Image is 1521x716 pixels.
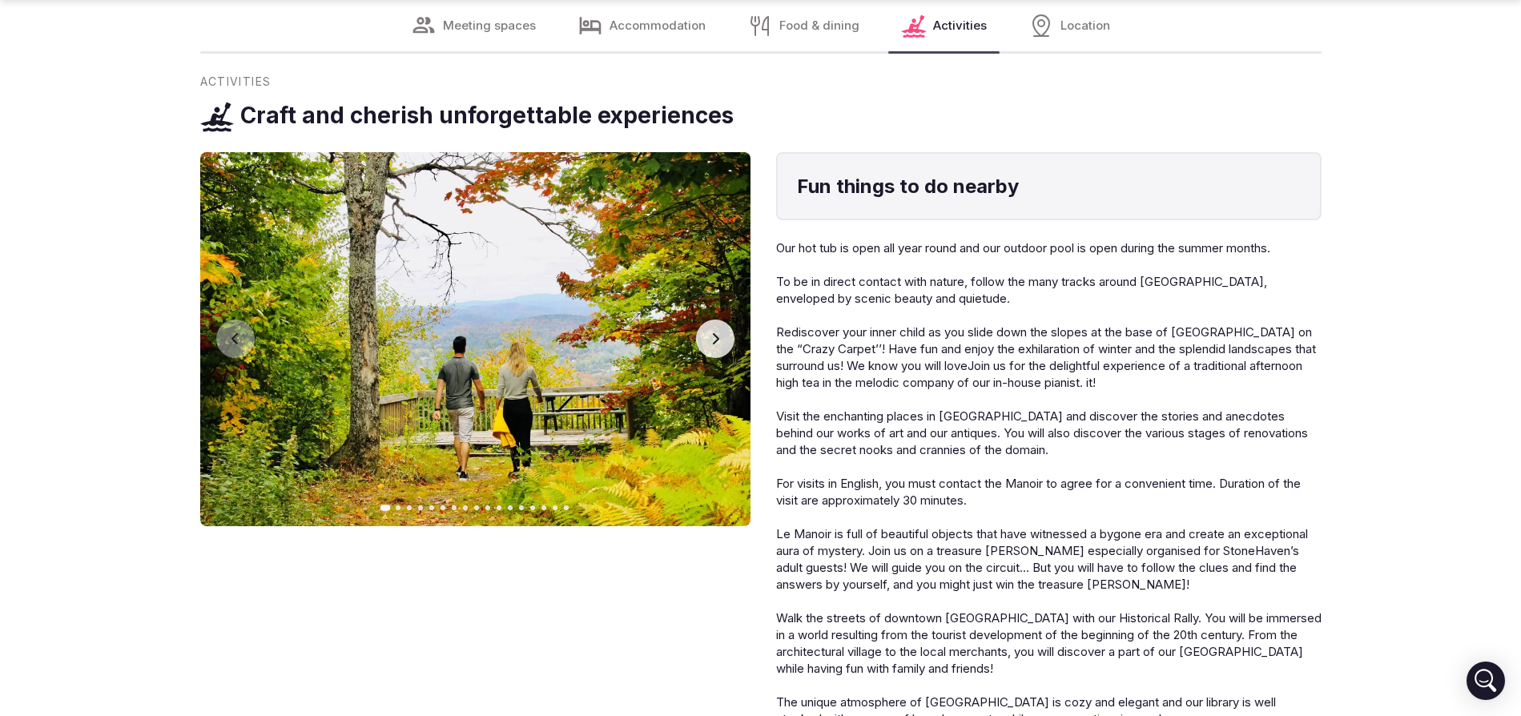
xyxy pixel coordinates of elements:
button: Go to slide 14 [530,505,535,510]
span: Activities [200,74,272,90]
button: Go to slide 8 [463,505,468,510]
span: Rediscover your inner child as you slide down the slopes at the base of [GEOGRAPHIC_DATA] on the ... [776,324,1316,390]
span: To be in direct contact with nature, follow the many tracks around [GEOGRAPHIC_DATA], enveloped b... [776,274,1267,306]
span: Food & dining [779,18,859,34]
button: Go to slide 11 [497,505,501,510]
button: Go to slide 5 [429,505,434,510]
img: Gallery image 1 [200,152,750,526]
button: Go to slide 9 [474,505,479,510]
button: Go to slide 16 [553,505,557,510]
button: Go to slide 6 [441,505,445,510]
span: Activities [933,18,987,34]
button: Go to slide 7 [452,505,457,510]
button: Go to slide 12 [508,505,513,510]
h4: Fun things to do nearby [797,173,1301,200]
h3: Craft and cherish unforgettable experiences [240,100,734,131]
button: Go to slide 4 [418,505,423,510]
span: Visit the enchanting places in [GEOGRAPHIC_DATA] and discover the stories and anecdotes behind ou... [776,408,1308,457]
span: For visits in English, you must contact the Manoir to agree for a convenient time. Duration of th... [776,476,1301,508]
button: Go to slide 10 [485,505,490,510]
span: Accommodation [610,18,706,34]
div: Open Intercom Messenger [1467,662,1505,700]
span: Our hot tub is open all year round and our outdoor pool is open during the summer months. [776,240,1270,255]
span: Walk the streets of downtown [GEOGRAPHIC_DATA] with our Historical Rally. You will be immersed in... [776,610,1322,676]
button: Go to slide 13 [519,505,524,510]
span: Location [1060,18,1110,34]
button: Go to slide 17 [564,505,569,510]
button: Go to slide 3 [407,505,412,510]
span: Le Manoir is full of beautiful objects that have witnessed a bygone era and create an exceptional... [776,526,1308,592]
button: Go to slide 15 [541,505,546,510]
span: Meeting spaces [443,18,536,34]
button: Go to slide 1 [380,505,391,511]
button: Go to slide 2 [396,505,400,510]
